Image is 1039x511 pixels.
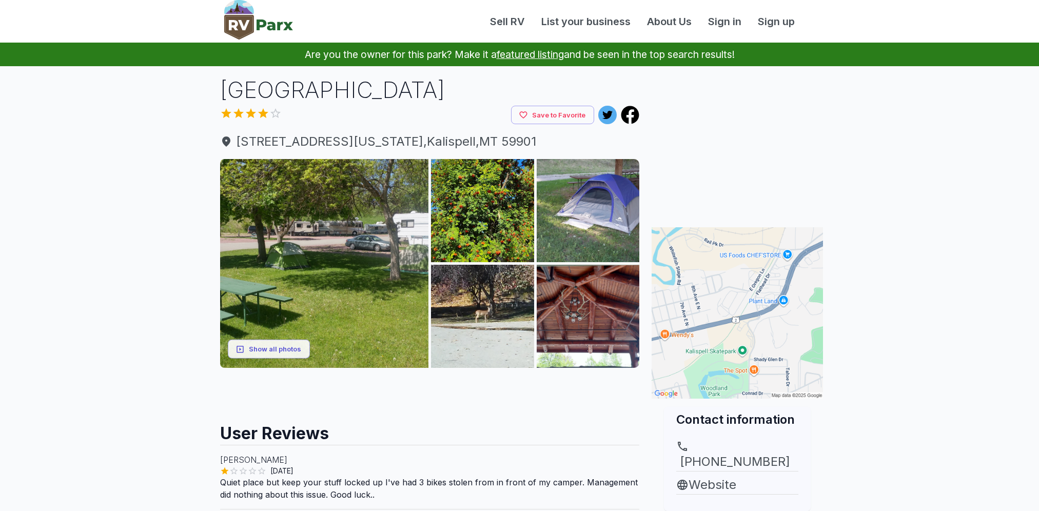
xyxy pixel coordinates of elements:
[676,440,798,471] a: [PHONE_NUMBER]
[431,265,534,368] img: AAcXr8pjXS-bPDud9Cx_RuRX-wwByWPpwTqjG1BOOOvejNGzVIWDdVW66g_Yh5_KBC74H-NqYX2y9J1tinTSF_XAH-_BnURsh...
[228,340,310,359] button: Show all photos
[497,48,564,61] a: featured listing
[652,227,823,399] img: Map for Greenwood Village RV Park
[220,454,640,466] p: [PERSON_NAME]
[482,14,533,29] a: Sell RV
[220,132,640,151] a: [STREET_ADDRESS][US_STATE],Kalispell,MT 59901
[266,466,298,476] span: [DATE]
[700,14,750,29] a: Sign in
[431,159,534,262] img: AAcXr8o6qA3Tjn9pxNTgxdLbUpTod_pUvjb8s9qkvz_H-zfk7G0jDbwAEy3qAhaxWMr7v8w6pd404nf9zbDznG3YkUbT63sRw...
[220,476,640,501] p: Quiet place but keep your stuff locked up I've had 3 bikes stolen from in front of my camper. Man...
[639,14,700,29] a: About Us
[220,414,640,445] h2: User Reviews
[220,159,429,368] img: AAcXr8oSTYM-ARx0V2QXOgPTJD8GkPZVx4netHfjIwyNXYNzDguLTYbEDHyfuNRCKp_8Xk-P0J4kQD6OKFrVoX5IVBzJg2_04...
[220,132,640,151] span: [STREET_ADDRESS][US_STATE] , Kalispell , MT 59901
[676,411,798,428] h2: Contact information
[220,368,640,414] iframe: Advertisement
[220,74,640,106] h1: [GEOGRAPHIC_DATA]
[676,476,798,494] a: Website
[537,265,640,368] img: AAcXr8ryVPmNdjGu0zXAjolrdZz7Mr4-YxzgHYRqiaF1wtgl8ZGlljmuE4g9mLE82_1owi1PrZLelOjZPf6m_qzfhUNsP5nXf...
[12,43,1027,66] p: Are you the owner for this park? Make it a and be seen in the top search results!
[533,14,639,29] a: List your business
[537,159,640,262] img: AAcXr8olTPmRmjWAcJ5WAP3kxi6WfTVjzOTPWTeS_imRkTKdFyHtmJMr0ehfhu2spsN7DgROf2w5qFQEHwjYe0AXe8EDMBSRN...
[750,14,803,29] a: Sign up
[652,74,823,203] iframe: Advertisement
[511,106,594,125] button: Save to Favorite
